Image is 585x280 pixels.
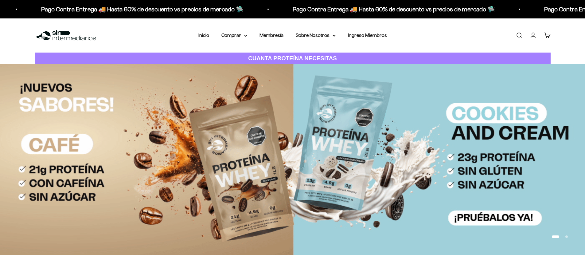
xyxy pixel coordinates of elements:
[291,4,494,14] p: Pago Contra Entrega 🚚 Hasta 60% de descuento vs precios de mercado 🛸
[248,55,337,61] strong: CUANTA PROTEÍNA NECESITAS
[35,53,551,65] a: CUANTA PROTEÍNA NECESITAS
[259,33,283,38] a: Membresía
[198,33,209,38] a: Inicio
[221,31,247,39] summary: Comprar
[348,33,387,38] a: Ingreso Miembros
[40,4,242,14] p: Pago Contra Entrega 🚚 Hasta 60% de descuento vs precios de mercado 🛸
[296,31,336,39] summary: Sobre Nosotros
